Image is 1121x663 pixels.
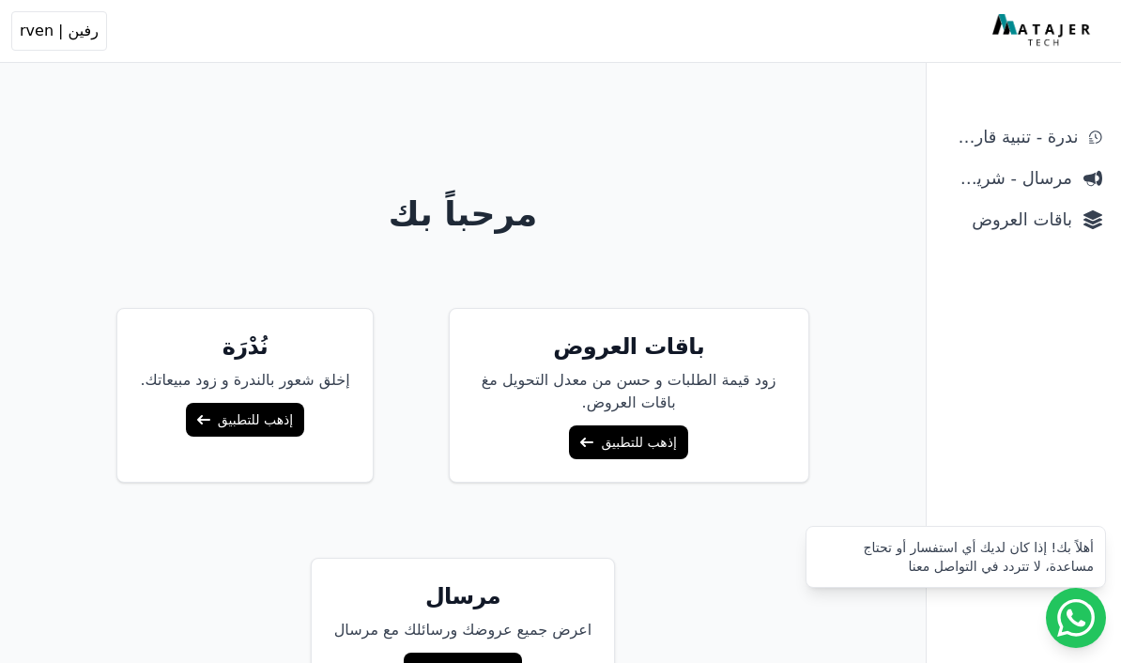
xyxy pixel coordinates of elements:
[20,20,99,42] span: رفين | rven
[569,425,687,459] a: إذهب للتطبيق
[186,403,304,437] a: إذهب للتطبيق
[992,14,1095,48] img: MatajerTech Logo
[472,331,786,362] h5: باقات العروض
[334,619,592,641] p: اعرض جميع عروضك ورسائلك مع مرسال
[818,538,1094,576] div: أهلاً بك! إذا كان لديك أي استفسار أو تحتاج مساعدة، لا تتردد في التواصل معنا
[472,369,786,414] p: زود قيمة الطلبات و حسن من معدل التحويل مغ باقات العروض.
[11,11,107,51] button: رفين | rven
[945,124,1078,150] span: ندرة - تنبية قارب علي النفاذ
[334,581,592,611] h5: مرسال
[945,207,1072,233] span: باقات العروض
[945,165,1072,192] span: مرسال - شريط دعاية
[140,331,349,362] h5: نُدْرَة
[140,369,349,392] p: إخلق شعور بالندرة و زود مبيعاتك.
